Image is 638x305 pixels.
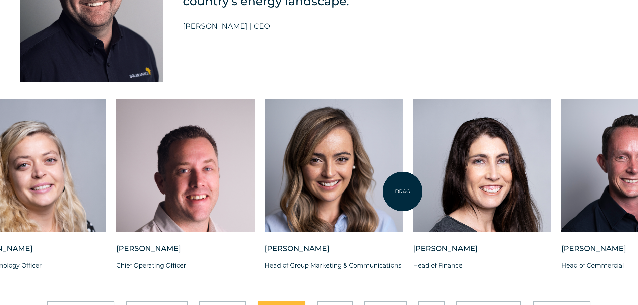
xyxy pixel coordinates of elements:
h5: [PERSON_NAME] | CEO [183,22,270,31]
div: [PERSON_NAME] [413,244,551,260]
p: Chief Operating Officer [116,260,255,271]
p: Head of Finance [413,260,551,271]
div: [PERSON_NAME] [265,244,403,260]
p: Head of Group Marketing & Communications [265,260,403,271]
div: [PERSON_NAME] [116,244,255,260]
